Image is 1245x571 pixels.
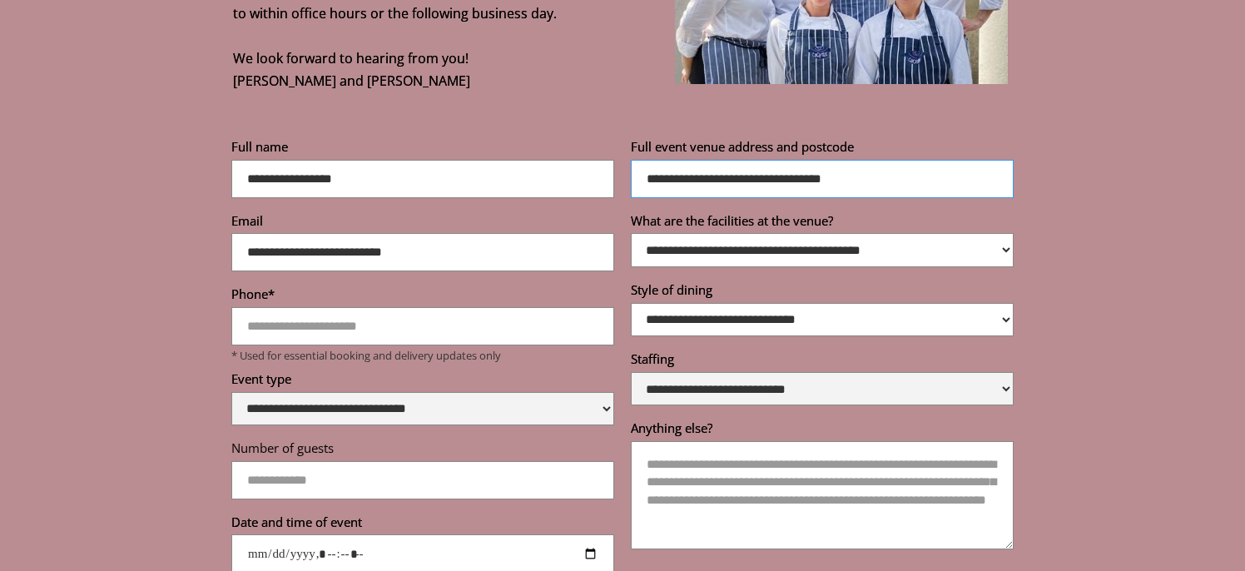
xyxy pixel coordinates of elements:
[231,285,614,307] label: Phone*
[231,212,614,234] label: Email
[231,138,614,160] label: Full name
[231,349,614,362] p: * Used for essential booking and delivery updates only
[231,439,614,461] label: Number of guests
[631,138,1014,160] label: Full event venue address and postcode
[631,350,1014,372] label: Staffing
[231,370,614,392] label: Event type
[631,420,1014,441] label: Anything else?
[631,281,1014,303] label: Style of dining
[231,514,614,535] label: Date and time of event
[631,212,1014,234] label: What are the facilities at the venue?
